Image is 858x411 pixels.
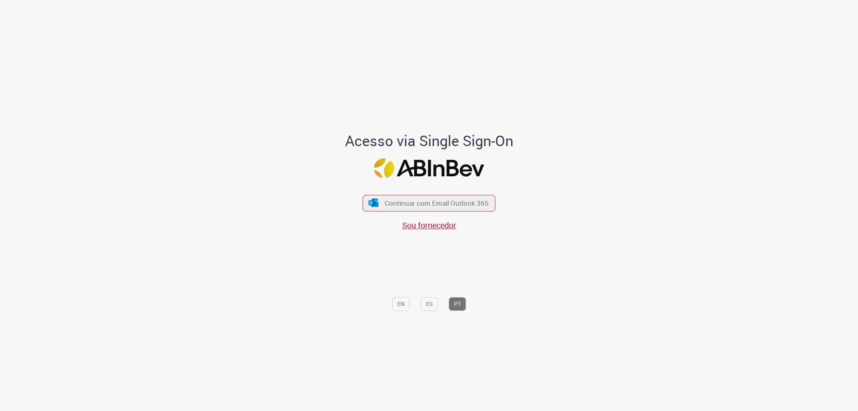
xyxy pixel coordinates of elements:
a: Sou fornecedor [402,220,456,231]
h1: Acesso via Single Sign-On [317,133,541,149]
img: Logo ABInBev [374,159,484,178]
button: EN [392,297,410,311]
button: ícone Azure/Microsoft 360 Continuar com Email Outlook 365 [363,195,496,211]
button: PT [449,297,466,311]
span: Continuar com Email Outlook 365 [385,198,489,208]
button: ES [421,297,438,311]
img: ícone Azure/Microsoft 360 [368,198,379,207]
